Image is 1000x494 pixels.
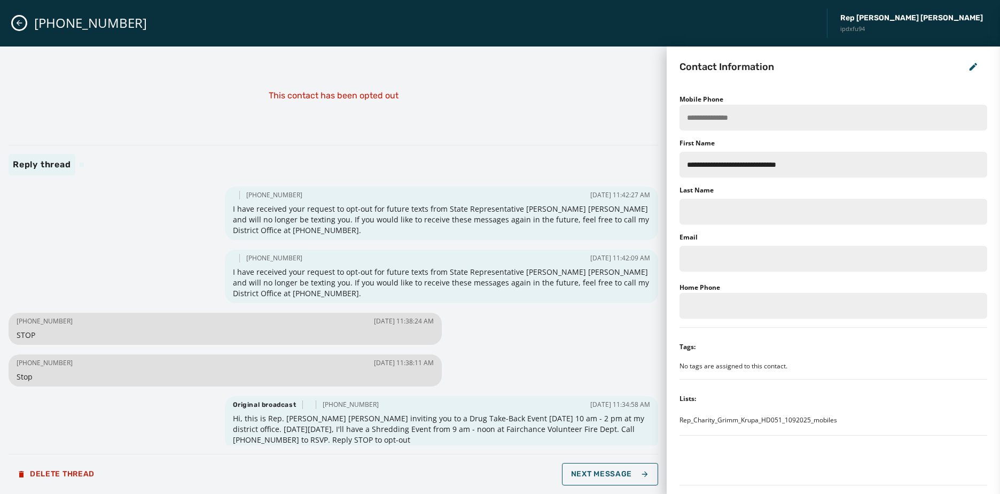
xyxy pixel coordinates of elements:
span: I have received your request to opt-out for future texts from State Representative [PERSON_NAME] ... [233,267,650,299]
p: This contact has been opted out [269,89,399,102]
h2: Contact Information [679,59,774,74]
button: Next Message [562,463,658,485]
span: [DATE] 11:42:27 AM [590,191,650,199]
span: ipdxfu94 [840,25,983,34]
span: [PHONE_NUMBER] [246,191,302,199]
span: [DATE] 11:34:58 AM [590,400,650,409]
label: Home Phone [679,283,720,292]
span: [PHONE_NUMBER] [323,400,379,409]
span: STOP [17,330,434,341]
div: Tags: [679,343,696,351]
span: [PHONE_NUMBER] [246,254,302,263]
span: Original broadcast [233,400,296,409]
label: Mobile Phone [679,95,723,104]
span: [DATE] 11:38:24 AM [374,317,434,326]
div: Lists: [679,395,696,403]
label: Email [679,233,698,242]
span: Rep_Charity_Grimm_Krupa_HD051_1092025_mobiles [679,416,837,424]
span: I have received your request to opt-out for future texts from State Representative [PERSON_NAME] ... [233,204,650,236]
span: Hi, this is Rep. [PERSON_NAME] [PERSON_NAME] inviting you to a Drug Take-Back Event [DATE] 10 am ... [233,413,650,445]
div: No tags are assigned to this contact. [679,362,987,371]
span: [DATE] 11:42:09 AM [590,254,650,263]
label: First Name [679,139,715,148]
span: Stop [17,372,434,382]
span: Rep [PERSON_NAME] [PERSON_NAME] [840,13,983,24]
span: [DATE] 11:38:11 AM [374,359,434,367]
span: Next Message [571,470,649,478]
label: Last Name [679,186,714,195]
